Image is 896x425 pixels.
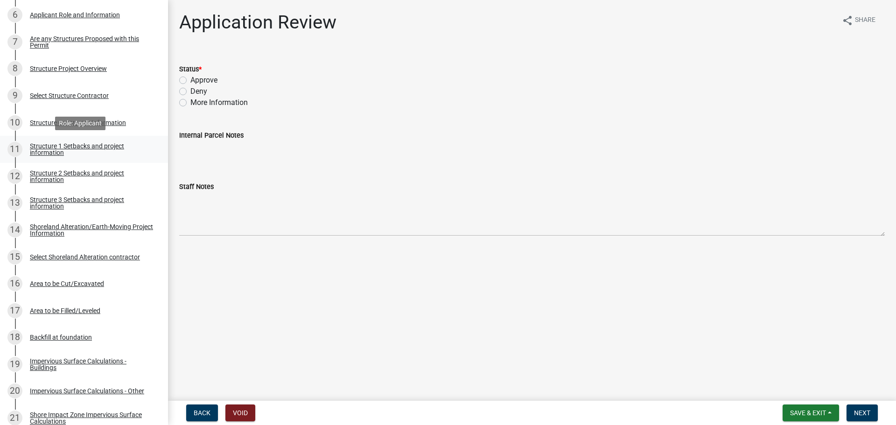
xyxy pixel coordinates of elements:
div: 6 [7,7,22,22]
button: Next [847,404,878,421]
div: Select Shoreland Alteration contractor [30,254,140,260]
div: Structure Project Overview [30,65,107,72]
div: Shoreland Alteration/Earth-Moving Project Information [30,223,153,237]
span: Save & Exit [790,409,826,417]
label: Status [179,66,202,73]
div: 9 [7,88,22,103]
span: Next [854,409,870,417]
button: Save & Exit [783,404,839,421]
div: Structure Contractor Information [30,119,126,126]
div: 16 [7,276,22,291]
label: Internal Parcel Notes [179,132,244,139]
div: Applicant Role and Information [30,12,120,18]
label: Staff Notes [179,184,214,190]
div: 7 [7,35,22,49]
label: More Information [190,97,248,108]
label: Approve [190,75,217,86]
div: 12 [7,169,22,184]
i: share [842,15,853,26]
button: Back [186,404,218,421]
div: Role: Applicant [55,117,105,130]
div: Structure 1 Setbacks and project information [30,143,153,156]
button: Void [225,404,255,421]
div: 19 [7,357,22,372]
label: Deny [190,86,207,97]
span: Back [194,409,210,417]
div: 14 [7,223,22,237]
div: 15 [7,250,22,265]
button: shareShare [834,11,883,29]
div: Are any Structures Proposed with this Permit [30,35,153,49]
div: 11 [7,142,22,157]
h1: Application Review [179,11,336,34]
span: Share [855,15,875,26]
div: Impervious Surface Calculations - Other [30,388,144,394]
div: Select Structure Contractor [30,92,109,99]
div: 18 [7,330,22,345]
div: 10 [7,115,22,130]
div: Shore Impact Zone Impervious Surface Calculations [30,411,153,425]
div: Structure 3 Setbacks and project information [30,196,153,209]
div: Area to be Cut/Excavated [30,280,104,287]
div: 20 [7,383,22,398]
div: Structure 2 Setbacks and project information [30,170,153,183]
div: Backfill at foundation [30,334,92,341]
div: Area to be Filled/Leveled [30,307,100,314]
div: 17 [7,303,22,318]
div: 8 [7,61,22,76]
div: 13 [7,195,22,210]
div: Impervious Surface Calculations - Buildings [30,358,153,371]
